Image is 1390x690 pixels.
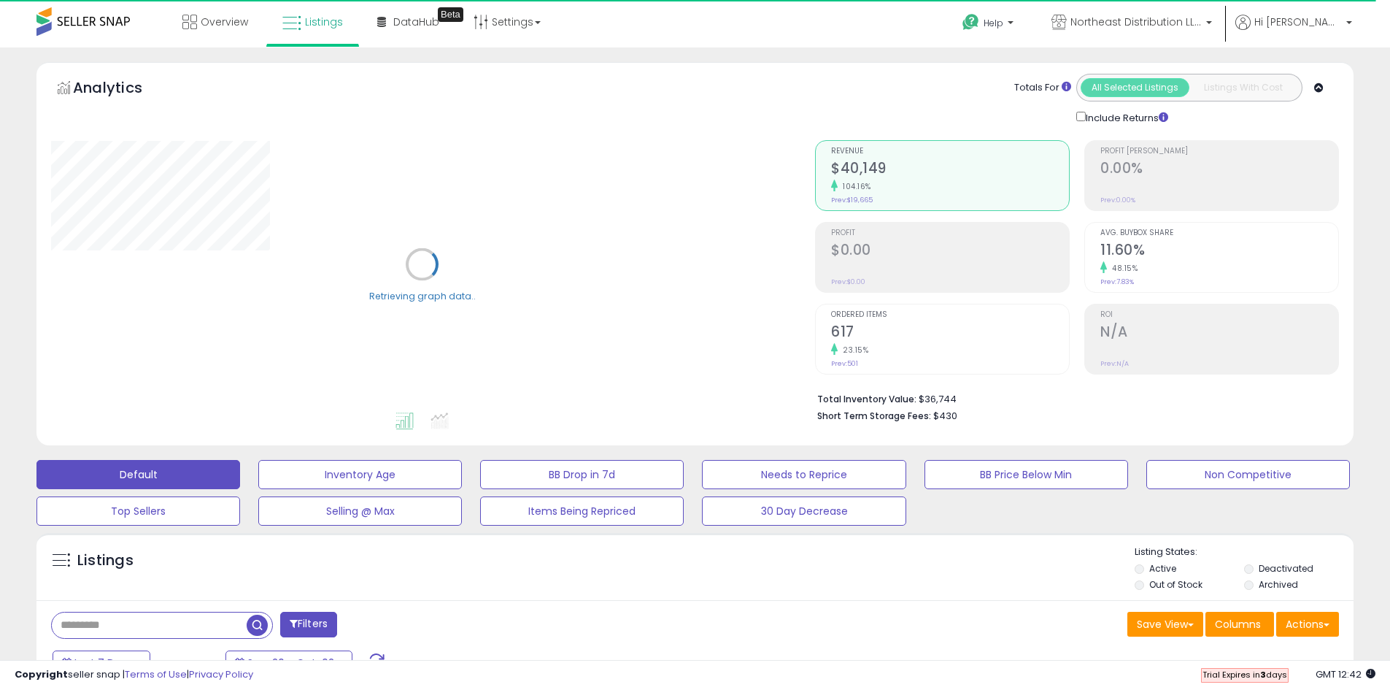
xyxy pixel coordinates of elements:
[924,460,1128,489] button: BB Price Below Min
[1100,277,1134,286] small: Prev: 7.83%
[984,17,1003,29] span: Help
[1100,359,1129,368] small: Prev: N/A
[369,289,476,302] div: Retrieving graph data..
[36,497,240,526] button: Top Sellers
[201,15,248,29] span: Overview
[831,160,1069,180] h2: $40,149
[1070,15,1202,29] span: Northeast Distribution LLC
[1276,612,1339,637] button: Actions
[831,147,1069,156] span: Revenue
[152,657,220,671] span: Compared to:
[817,393,916,405] b: Total Inventory Value:
[480,460,684,489] button: BB Drop in 7d
[480,497,684,526] button: Items Being Repriced
[1107,263,1138,274] small: 48.15%
[831,229,1069,237] span: Profit
[838,345,868,356] small: 23.15%
[247,656,334,670] span: Sep-26 - Oct-02
[1146,460,1350,489] button: Non Competitive
[1202,669,1287,681] span: Trial Expires in days
[1014,81,1071,95] div: Totals For
[189,667,253,681] a: Privacy Policy
[817,410,931,422] b: Short Term Storage Fees:
[280,612,337,637] button: Filters
[1235,15,1352,47] a: Hi [PERSON_NAME]
[838,181,871,192] small: 104.16%
[1135,545,1354,559] p: Listing States:
[951,2,1028,47] a: Help
[1127,612,1203,637] button: Save View
[258,497,462,526] button: Selling @ Max
[77,551,134,571] h5: Listings
[36,460,240,489] button: Default
[1254,15,1342,29] span: Hi [PERSON_NAME]
[1215,617,1261,632] span: Columns
[1100,147,1338,156] span: Profit [PERSON_NAME]
[962,13,980,31] i: Get Help
[125,667,187,681] a: Terms of Use
[1189,78,1297,97] button: Listings With Cost
[1065,109,1186,126] div: Include Returns
[1149,562,1176,575] label: Active
[1260,669,1266,681] b: 3
[1259,578,1298,591] label: Archived
[438,7,463,22] div: Tooltip anchor
[831,277,865,286] small: Prev: $0.00
[831,359,858,368] small: Prev: 501
[1100,242,1338,261] h2: 11.60%
[74,656,132,670] span: Last 7 Days
[702,497,906,526] button: 30 Day Decrease
[15,667,68,681] strong: Copyright
[1205,612,1274,637] button: Columns
[1149,578,1202,591] label: Out of Stock
[817,389,1328,407] li: $36,744
[933,409,957,423] span: $430
[1100,311,1338,319] span: ROI
[73,77,171,101] h5: Analytics
[702,460,906,489] button: Needs to Reprice
[53,651,150,675] button: Last 7 Days
[258,460,462,489] button: Inventory Age
[225,651,352,675] button: Sep-26 - Oct-02
[831,323,1069,343] h2: 617
[1259,562,1313,575] label: Deactivated
[305,15,343,29] span: Listings
[1081,78,1189,97] button: All Selected Listings
[831,242,1069,261] h2: $0.00
[1100,229,1338,237] span: Avg. Buybox Share
[1100,196,1135,204] small: Prev: 0.00%
[831,196,873,204] small: Prev: $19,665
[1100,323,1338,343] h2: N/A
[15,668,253,682] div: seller snap | |
[1100,160,1338,180] h2: 0.00%
[1316,667,1375,681] span: 2025-10-10 12:42 GMT
[393,15,439,29] span: DataHub
[831,311,1069,319] span: Ordered Items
